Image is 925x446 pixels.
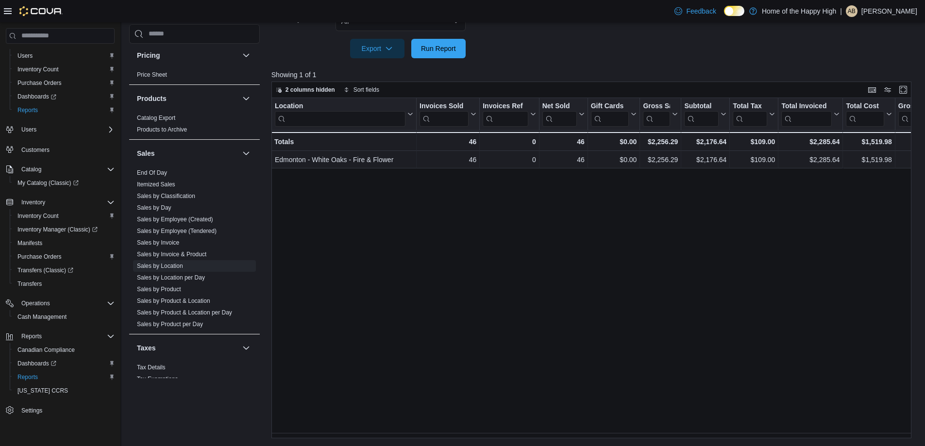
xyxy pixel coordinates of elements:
a: Purchase Orders [14,251,66,263]
a: Customers [17,144,53,156]
span: My Catalog (Classic) [17,179,79,187]
div: Gross Sales [643,102,670,127]
span: Reports [17,373,38,381]
nav: Complex example [6,46,115,443]
a: Dashboards [14,358,60,369]
a: Price Sheet [137,71,167,78]
div: $1,519.98 [846,154,891,165]
div: Total Cost [846,102,884,127]
a: Products to Archive [137,126,187,133]
div: $1,519.98 [846,136,891,148]
a: End Of Day [137,169,167,176]
button: Operations [17,297,54,309]
button: Invoices Sold [420,102,476,127]
div: Gross Sales [643,102,670,111]
button: Inventory [17,197,49,208]
p: | [840,5,842,17]
span: Sales by Product & Location [137,297,210,305]
div: Pricing [129,69,260,84]
div: Location [275,102,405,127]
a: Tax Exemptions [137,376,178,382]
h3: Pricing [137,50,160,60]
div: Net Sold [542,102,576,111]
span: Sales by Location [137,262,183,270]
p: Home of the Happy High [762,5,836,17]
span: Feedback [686,6,716,16]
div: $109.00 [733,136,775,148]
span: Run Report [421,44,456,53]
div: Taxes [129,362,260,389]
a: Settings [17,405,46,416]
span: Dashboards [14,358,115,369]
button: Reports [17,330,46,342]
div: Products [129,112,260,139]
div: 46 [542,136,584,148]
span: Itemized Sales [137,181,175,188]
span: Export [356,39,399,58]
div: Total Invoiced [781,102,832,111]
a: [US_STATE] CCRS [14,385,72,396]
span: Dashboards [17,93,56,100]
h3: Sales [137,149,155,158]
div: Invoices Sold [420,102,469,111]
a: Reports [14,104,42,116]
button: Customers [2,142,118,156]
button: Total Cost [846,102,891,127]
button: Sales [240,148,252,159]
span: Transfers (Classic) [17,266,73,274]
div: 46 [542,154,585,165]
span: Sales by Location per Day [137,274,205,281]
span: Inventory [21,198,45,206]
span: Catalog [21,165,41,173]
div: $109.00 [733,154,775,165]
span: Inventory [17,197,115,208]
span: Sort fields [353,86,379,94]
span: End Of Day [137,169,167,177]
a: Dashboards [10,90,118,103]
a: Canadian Compliance [14,344,79,356]
button: Catalog [2,163,118,176]
span: Users [21,126,36,133]
span: AB [848,5,856,17]
a: Sales by Invoice & Product [137,251,206,258]
span: Purchase Orders [14,251,115,263]
button: Display options [882,84,893,96]
a: Sales by Product & Location per Day [137,309,232,316]
div: Total Tax [733,102,767,111]
span: Purchase Orders [14,77,115,89]
a: Dashboards [10,357,118,370]
div: Sales [129,167,260,334]
div: Subtotal [684,102,719,111]
span: Operations [17,297,115,309]
button: [US_STATE] CCRS [10,384,118,397]
button: Catalog [17,164,45,175]
span: Transfers (Classic) [14,264,115,276]
button: Pricing [137,50,238,60]
button: Settings [2,403,118,417]
button: Inventory Count [10,63,118,76]
a: Sales by Product [137,286,181,293]
button: Export [350,39,404,58]
button: Users [2,123,118,136]
span: Sales by Classification [137,192,195,200]
div: $2,176.64 [684,136,726,148]
span: Transfers [14,278,115,290]
a: Manifests [14,237,46,249]
span: 2 columns hidden [286,86,335,94]
a: Sales by Employee (Created) [137,216,213,223]
button: Keyboard shortcuts [866,84,878,96]
button: Reports [2,330,118,343]
button: Location [275,102,413,127]
span: Sales by Product per Day [137,320,203,328]
button: Purchase Orders [10,76,118,90]
button: Sales [137,149,238,158]
button: Users [17,124,40,135]
span: Settings [17,404,115,416]
span: Reports [21,332,42,340]
div: Total Tax [733,102,767,127]
span: Manifests [14,237,115,249]
div: Net Sold [542,102,576,127]
a: Sales by Invoice [137,239,179,246]
a: Users [14,50,36,62]
div: Total Invoiced [781,102,832,127]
